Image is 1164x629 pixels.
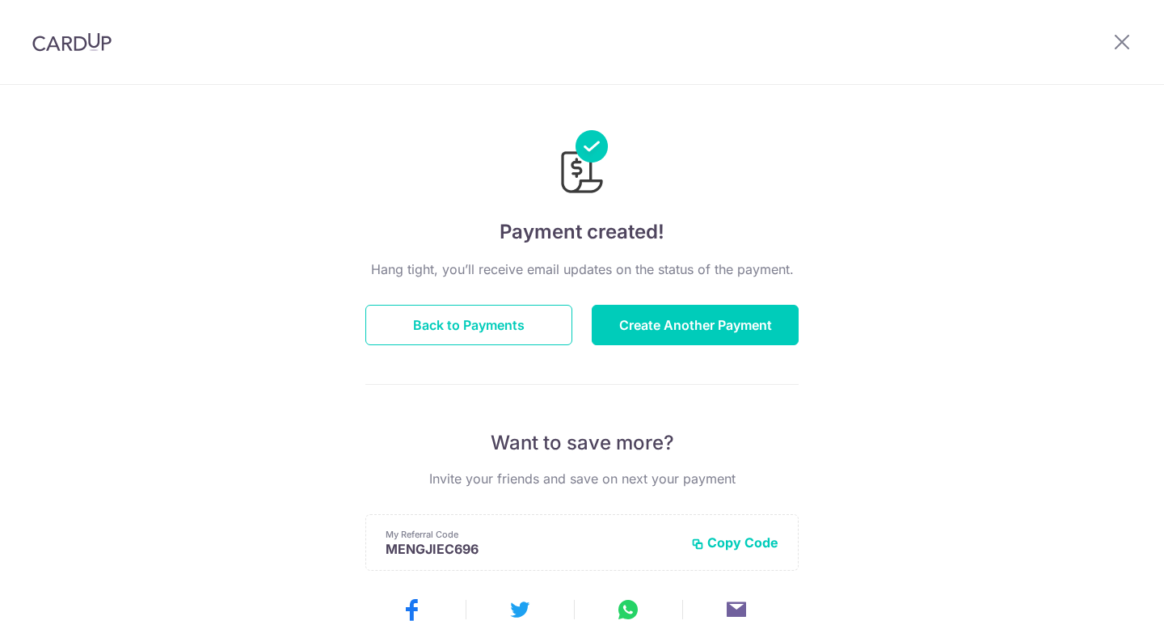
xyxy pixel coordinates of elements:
p: Invite your friends and save on next your payment [365,469,799,488]
p: MENGJIEC696 [386,541,678,557]
button: Back to Payments [365,305,572,345]
img: Payments [556,130,608,198]
p: My Referral Code [386,528,678,541]
button: Copy Code [691,534,778,551]
img: CardUp [32,32,112,52]
iframe: 打开一个小组件，您可以在其中找到更多信息 [1064,580,1148,621]
p: Want to save more? [365,430,799,456]
p: Hang tight, you’ll receive email updates on the status of the payment. [365,260,799,279]
h4: Payment created! [365,217,799,247]
button: Create Another Payment [592,305,799,345]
